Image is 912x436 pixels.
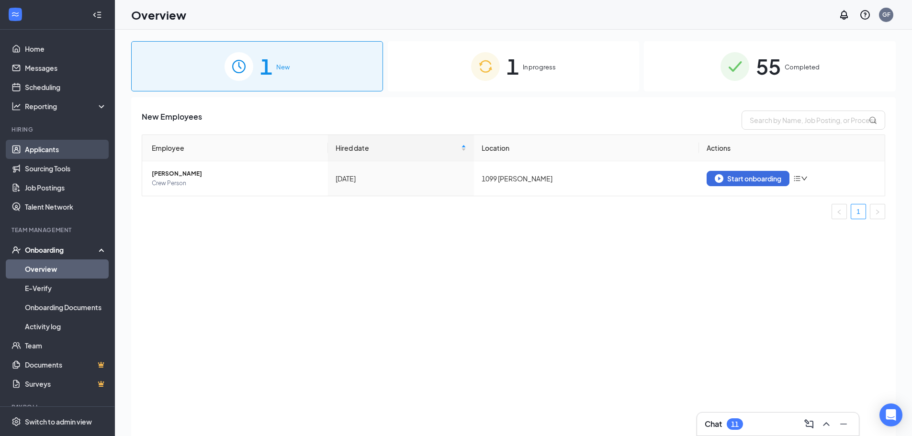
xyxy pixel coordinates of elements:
[131,7,186,23] h1: Overview
[474,161,699,196] td: 1099 [PERSON_NAME]
[25,101,107,111] div: Reporting
[507,50,519,83] span: 1
[715,174,781,183] div: Start onboarding
[838,9,850,21] svg: Notifications
[699,135,885,161] th: Actions
[11,101,21,111] svg: Analysis
[870,204,885,219] li: Next Page
[152,179,320,188] span: Crew Person
[142,111,202,130] span: New Employees
[832,204,847,219] button: left
[785,62,820,72] span: Completed
[25,178,107,197] a: Job Postings
[92,10,102,20] svg: Collapse
[25,279,107,298] a: E-Verify
[336,143,460,153] span: Hired date
[11,226,105,234] div: Team Management
[523,62,556,72] span: In progress
[25,78,107,97] a: Scheduling
[276,62,290,72] span: New
[731,420,739,428] div: 11
[875,209,880,215] span: right
[25,259,107,279] a: Overview
[25,140,107,159] a: Applicants
[838,418,849,430] svg: Minimize
[851,204,866,219] a: 1
[11,10,20,19] svg: WorkstreamLogo
[821,418,832,430] svg: ChevronUp
[336,173,467,184] div: [DATE]
[11,125,105,134] div: Hiring
[25,317,107,336] a: Activity log
[756,50,781,83] span: 55
[801,175,808,182] span: down
[11,403,105,411] div: Payroll
[474,135,699,161] th: Location
[742,111,885,130] input: Search by Name, Job Posting, or Process
[25,417,92,426] div: Switch to admin view
[11,417,21,426] svg: Settings
[819,416,834,432] button: ChevronUp
[25,374,107,393] a: SurveysCrown
[793,175,801,182] span: bars
[25,197,107,216] a: Talent Network
[25,298,107,317] a: Onboarding Documents
[152,169,320,179] span: [PERSON_NAME]
[836,416,851,432] button: Minimize
[25,39,107,58] a: Home
[25,58,107,78] a: Messages
[260,50,272,83] span: 1
[879,403,902,426] div: Open Intercom Messenger
[25,159,107,178] a: Sourcing Tools
[832,204,847,219] li: Previous Page
[803,418,815,430] svg: ComposeMessage
[25,245,99,255] div: Onboarding
[870,204,885,219] button: right
[801,416,817,432] button: ComposeMessage
[836,209,842,215] span: left
[859,9,871,21] svg: QuestionInfo
[882,11,890,19] div: GF
[142,135,328,161] th: Employee
[11,245,21,255] svg: UserCheck
[25,355,107,374] a: DocumentsCrown
[705,419,722,429] h3: Chat
[25,336,107,355] a: Team
[707,171,789,186] button: Start onboarding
